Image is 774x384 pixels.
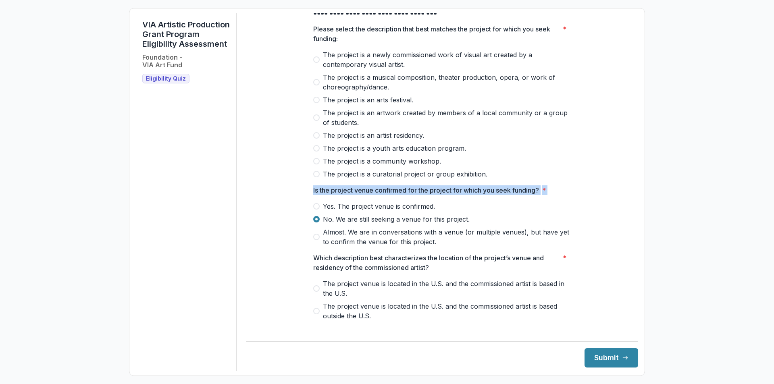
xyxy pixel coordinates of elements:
[323,201,435,211] span: Yes. The project venue is confirmed.
[323,143,466,153] span: The project is a youth arts education program.
[323,169,487,179] span: The project is a curatorial project or group exhibition.
[146,75,186,82] span: Eligibility Quiz
[323,156,441,166] span: The project is a community workshop.
[323,95,413,105] span: The project is an arts festival.
[323,279,571,298] span: The project venue is located in the U.S. and the commissioned artist is based in the U.S.
[585,348,638,367] button: Submit
[313,185,539,195] p: Is the project venue confirmed for the project for which you seek funding?
[323,50,571,69] span: The project is a newly commissioned work of visual art created by a contemporary visual artist.
[313,24,560,44] p: Please select the description that best matches the project for which you seek funding:
[323,301,571,321] span: The project venue is located in the U.S. and the commissioned artist is based outside the U.S.
[313,253,560,272] p: Which description best characterizes the location of the project’s venue and residency of the com...
[142,54,182,69] h2: Foundation - VIA Art Fund
[323,73,571,92] span: The project is a musical composition, theater production, opera, or work of choreography/dance.
[323,227,571,247] span: Almost. We are in conversations with a venue (or multiple venues), but have yet to confirm the ve...
[323,324,571,343] span: The project venue is located outside the U.S. and the commissioned artist is based in the U.S.
[142,20,230,49] h1: VIA Artistic Production Grant Program Eligibility Assessment
[323,214,470,224] span: No. We are still seeking a venue for this project.
[323,108,571,127] span: The project is an artwork created by members of a local community or a group of students.
[323,131,424,140] span: The project is an artist residency.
